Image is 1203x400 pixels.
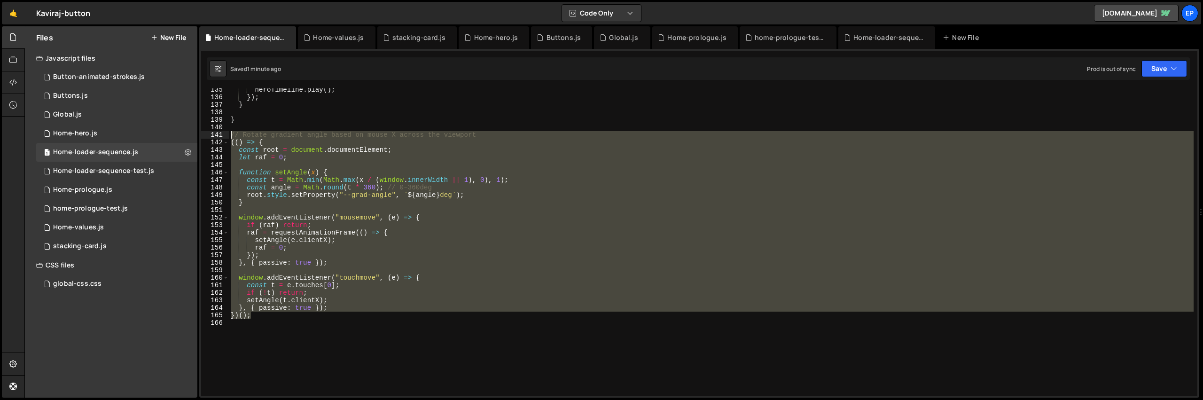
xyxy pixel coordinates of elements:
a: 🤙 [2,2,25,24]
div: Home-prologue.js [667,33,726,42]
div: 16061/44833.js [36,237,197,256]
div: 142 [201,139,229,146]
div: Home-hero.js [474,33,518,42]
div: 148 [201,184,229,191]
div: 138 [201,109,229,116]
div: 16061/44087.js [36,199,197,218]
div: stacking-card.js [53,242,107,251]
div: Home-loader-sequence.js [53,148,138,157]
button: Code Only [562,5,641,22]
div: 149 [201,191,229,199]
div: 1 minute ago [247,65,281,73]
div: 16061/43261.css [36,275,197,293]
div: 158 [201,259,229,267]
div: 153 [201,221,229,229]
div: 166 [201,319,229,327]
div: 140 [201,124,229,131]
div: stacking-card.js [392,33,446,42]
button: Save [1141,60,1187,77]
button: New File [151,34,186,41]
div: 144 [201,154,229,161]
div: 165 [201,312,229,319]
div: 16061/43249.js [36,180,197,199]
div: Javascript files [25,49,197,68]
div: 137 [201,101,229,109]
div: Home-loader-sequence-test.js [853,33,924,42]
div: 150 [201,199,229,206]
div: 152 [201,214,229,221]
div: 145 [201,161,229,169]
div: 164 [201,304,229,312]
div: Buttons.js [53,92,88,100]
div: Prod is out of sync [1087,65,1136,73]
div: Home-hero.js [53,129,97,138]
div: 135 [201,86,229,94]
div: 163 [201,297,229,304]
div: 147 [201,176,229,184]
div: 161 [201,282,229,289]
div: home-prologue-test.js [53,204,128,213]
div: 16061/44088.js [36,162,197,180]
div: 146 [201,169,229,176]
div: 16061/43947.js [36,68,197,86]
div: 151 [201,206,229,214]
div: 154 [201,229,229,236]
div: Home-values.js [313,33,364,42]
div: 162 [201,289,229,297]
div: home-prologue-test.js [755,33,825,42]
div: Buttons.js [547,33,581,42]
div: Saved [230,65,281,73]
div: Home-loader-sequence.js [214,33,285,42]
div: 159 [201,267,229,274]
div: 156 [201,244,229,251]
div: 16061/43050.js [36,86,197,105]
a: Ep [1181,5,1198,22]
div: 143 [201,146,229,154]
div: New File [943,33,982,42]
div: Kaviraj-button [36,8,90,19]
div: 155 [201,236,229,244]
div: 16061/43950.js [36,218,197,237]
div: 141 [201,131,229,139]
div: global-css.css [53,280,102,288]
div: 16061/43948.js [36,124,197,143]
a: [DOMAIN_NAME] [1094,5,1179,22]
div: Button-animated-strokes.js [53,73,145,81]
div: 16061/43594.js [36,143,197,162]
h2: Files [36,32,53,43]
div: 139 [201,116,229,124]
div: Global.js [609,33,638,42]
div: CSS files [25,256,197,275]
div: 136 [201,94,229,101]
div: Home-loader-sequence-test.js [53,167,154,175]
div: Home-prologue.js [53,186,112,194]
span: 1 [44,149,50,157]
div: 157 [201,251,229,259]
div: Home-values.js [53,223,104,232]
div: 160 [201,274,229,282]
div: Global.js [53,110,82,119]
div: 16061/45009.js [36,105,197,124]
